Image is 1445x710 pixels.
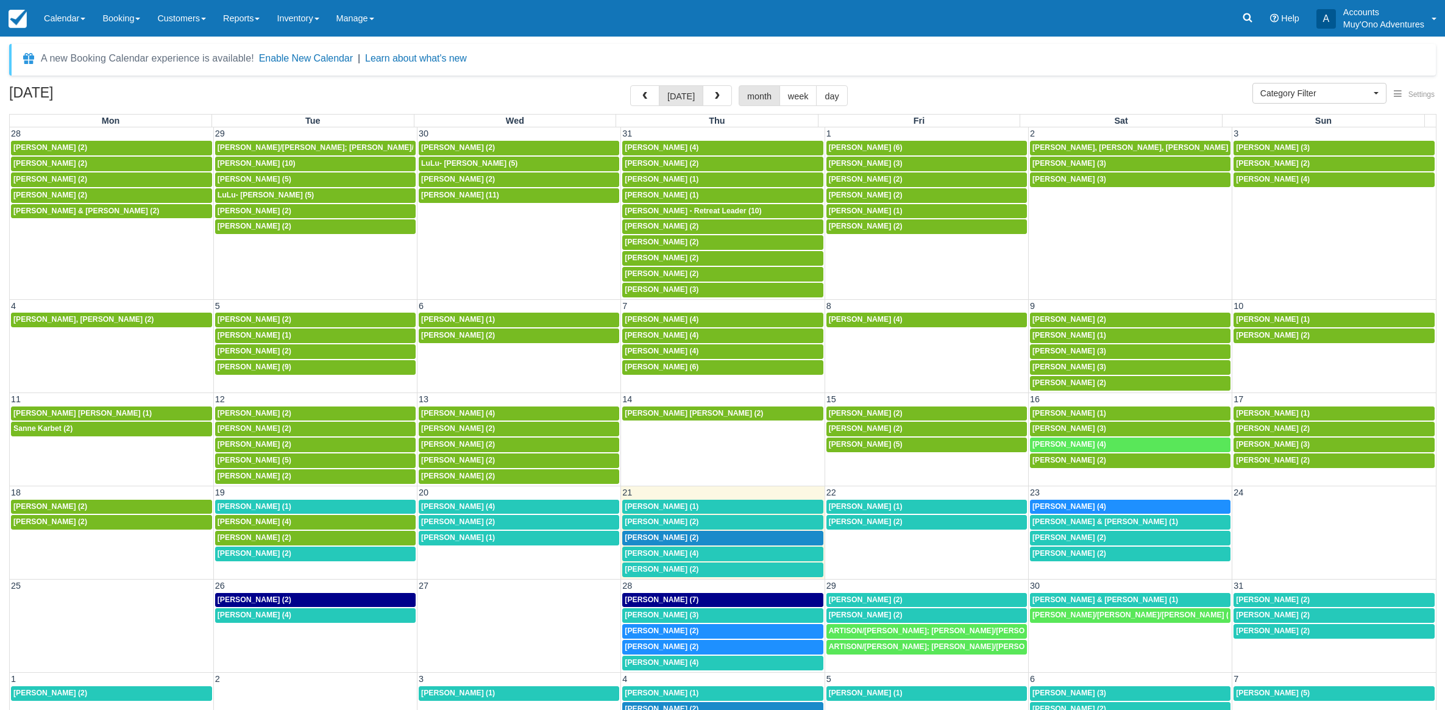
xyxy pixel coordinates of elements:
[1232,301,1244,311] span: 10
[825,394,837,404] span: 15
[622,608,823,623] a: [PERSON_NAME] (3)
[1030,172,1230,187] a: [PERSON_NAME] (3)
[625,143,698,152] span: [PERSON_NAME] (4)
[625,409,763,417] span: [PERSON_NAME] [PERSON_NAME] (2)
[419,313,619,327] a: [PERSON_NAME] (1)
[215,531,416,545] a: [PERSON_NAME] (2)
[1032,456,1106,464] span: [PERSON_NAME] (2)
[625,642,698,651] span: [PERSON_NAME] (2)
[1236,331,1310,339] span: [PERSON_NAME] (2)
[218,409,291,417] span: [PERSON_NAME] (2)
[1260,87,1371,99] span: Category Filter
[1032,502,1106,511] span: [PERSON_NAME] (4)
[1234,438,1435,452] a: [PERSON_NAME] (3)
[421,191,499,199] span: [PERSON_NAME] (11)
[419,531,619,545] a: [PERSON_NAME] (1)
[1252,83,1386,104] button: Category Filter
[625,254,698,262] span: [PERSON_NAME] (2)
[1234,608,1435,623] a: [PERSON_NAME] (2)
[829,424,903,433] span: [PERSON_NAME] (2)
[622,640,823,655] a: [PERSON_NAME] (2)
[214,394,226,404] span: 12
[1232,394,1244,404] span: 17
[218,517,291,526] span: [PERSON_NAME] (4)
[621,129,633,138] span: 31
[13,175,87,183] span: [PERSON_NAME] (2)
[1032,549,1106,558] span: [PERSON_NAME] (2)
[419,453,619,468] a: [PERSON_NAME] (2)
[218,222,291,230] span: [PERSON_NAME] (2)
[1030,593,1230,608] a: [PERSON_NAME] & [PERSON_NAME] (1)
[625,658,698,667] span: [PERSON_NAME] (4)
[622,219,823,234] a: [PERSON_NAME] (2)
[625,222,698,230] span: [PERSON_NAME] (2)
[826,406,1027,421] a: [PERSON_NAME] (2)
[419,686,619,701] a: [PERSON_NAME] (1)
[1032,611,1235,619] span: [PERSON_NAME]/[PERSON_NAME]/[PERSON_NAME] (2)
[421,502,495,511] span: [PERSON_NAME] (4)
[419,328,619,343] a: [PERSON_NAME] (2)
[305,116,321,126] span: Tue
[1032,143,1240,152] span: [PERSON_NAME], [PERSON_NAME], [PERSON_NAME] (3)
[9,85,163,108] h2: [DATE]
[625,285,698,294] span: [PERSON_NAME] (3)
[218,191,314,199] span: LuLu- [PERSON_NAME] (5)
[1234,593,1435,608] a: [PERSON_NAME] (2)
[826,422,1027,436] a: [PERSON_NAME] (2)
[10,394,22,404] span: 11
[419,172,619,187] a: [PERSON_NAME] (2)
[419,157,619,171] a: LuLu- [PERSON_NAME] (5)
[826,157,1027,171] a: [PERSON_NAME] (3)
[215,438,416,452] a: [PERSON_NAME] (2)
[218,207,291,215] span: [PERSON_NAME] (2)
[625,269,698,278] span: [PERSON_NAME] (2)
[215,406,416,421] a: [PERSON_NAME] (2)
[215,360,416,375] a: [PERSON_NAME] (9)
[826,438,1027,452] a: [PERSON_NAME] (5)
[1232,129,1240,138] span: 3
[1234,453,1435,468] a: [PERSON_NAME] (2)
[215,313,416,327] a: [PERSON_NAME] (2)
[215,608,416,623] a: [PERSON_NAME] (4)
[1032,378,1106,387] span: [PERSON_NAME] (2)
[1030,313,1230,327] a: [PERSON_NAME] (2)
[215,515,416,530] a: [PERSON_NAME] (4)
[218,347,291,355] span: [PERSON_NAME] (2)
[1236,595,1310,604] span: [PERSON_NAME] (2)
[625,207,761,215] span: [PERSON_NAME] - Retreat Leader (10)
[625,689,698,697] span: [PERSON_NAME] (1)
[215,328,416,343] a: [PERSON_NAME] (1)
[102,116,120,126] span: Mon
[622,251,823,266] a: [PERSON_NAME] (2)
[1032,689,1106,697] span: [PERSON_NAME] (3)
[218,611,291,619] span: [PERSON_NAME] (4)
[11,204,212,219] a: [PERSON_NAME] & [PERSON_NAME] (2)
[1234,157,1435,171] a: [PERSON_NAME] (2)
[625,191,698,199] span: [PERSON_NAME] (1)
[215,204,416,219] a: [PERSON_NAME] (2)
[829,595,903,604] span: [PERSON_NAME] (2)
[13,409,152,417] span: [PERSON_NAME] [PERSON_NAME] (1)
[358,53,360,63] span: |
[622,500,823,514] a: [PERSON_NAME] (1)
[10,488,22,497] span: 18
[1236,611,1310,619] span: [PERSON_NAME] (2)
[215,344,416,359] a: [PERSON_NAME] (2)
[10,129,22,138] span: 28
[1236,409,1310,417] span: [PERSON_NAME] (1)
[11,172,212,187] a: [PERSON_NAME] (2)
[1030,376,1230,391] a: [PERSON_NAME] (2)
[218,502,291,511] span: [PERSON_NAME] (1)
[914,116,925,126] span: Fri
[421,517,495,526] span: [PERSON_NAME] (2)
[1030,438,1230,452] a: [PERSON_NAME] (4)
[622,563,823,577] a: [PERSON_NAME] (2)
[621,394,633,404] span: 14
[622,344,823,359] a: [PERSON_NAME] (4)
[829,611,903,619] span: [PERSON_NAME] (2)
[215,141,416,155] a: [PERSON_NAME]/[PERSON_NAME]; [PERSON_NAME]/[PERSON_NAME]; [PERSON_NAME]/[PERSON_NAME] (3)
[826,593,1027,608] a: [PERSON_NAME] (2)
[625,517,698,526] span: [PERSON_NAME] (2)
[625,175,698,183] span: [PERSON_NAME] (1)
[622,593,823,608] a: [PERSON_NAME] (7)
